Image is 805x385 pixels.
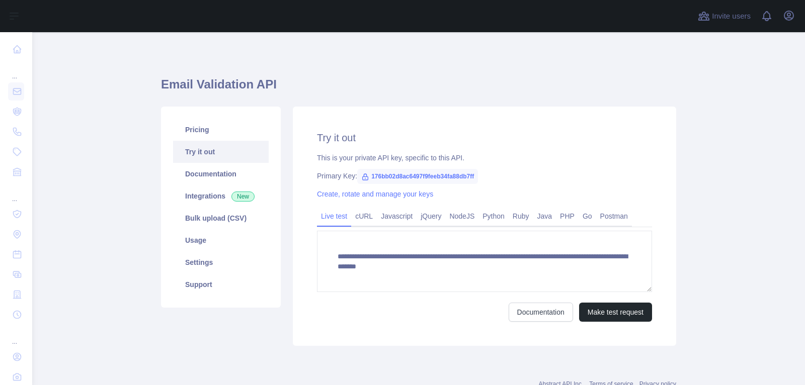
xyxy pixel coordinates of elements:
button: Invite users [696,8,753,24]
a: PHP [556,208,579,224]
a: Documentation [173,163,269,185]
div: This is your private API key, specific to this API. [317,153,652,163]
a: Javascript [377,208,417,224]
div: ... [8,326,24,346]
div: ... [8,60,24,80]
a: Support [173,273,269,296]
h2: Try it out [317,131,652,145]
a: Bulk upload (CSV) [173,207,269,229]
span: 176bb02d8ac6497f9feeb34fa88db7ff [357,169,478,184]
a: Live test [317,208,351,224]
a: Create, rotate and manage your keys [317,190,433,198]
a: Postman [596,208,632,224]
a: Pricing [173,119,269,141]
a: NodeJS [445,208,478,224]
a: Usage [173,229,269,251]
a: Documentation [509,303,573,322]
a: Try it out [173,141,269,163]
a: Go [579,208,596,224]
h1: Email Validation API [161,76,676,101]
button: Make test request [579,303,652,322]
span: New [231,191,255,202]
a: cURL [351,208,377,224]
a: Java [533,208,556,224]
a: jQuery [417,208,445,224]
div: ... [8,183,24,203]
a: Integrations New [173,185,269,207]
a: Python [478,208,509,224]
a: Ruby [509,208,533,224]
a: Settings [173,251,269,273]
span: Invite users [712,11,751,22]
div: Primary Key: [317,171,652,181]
